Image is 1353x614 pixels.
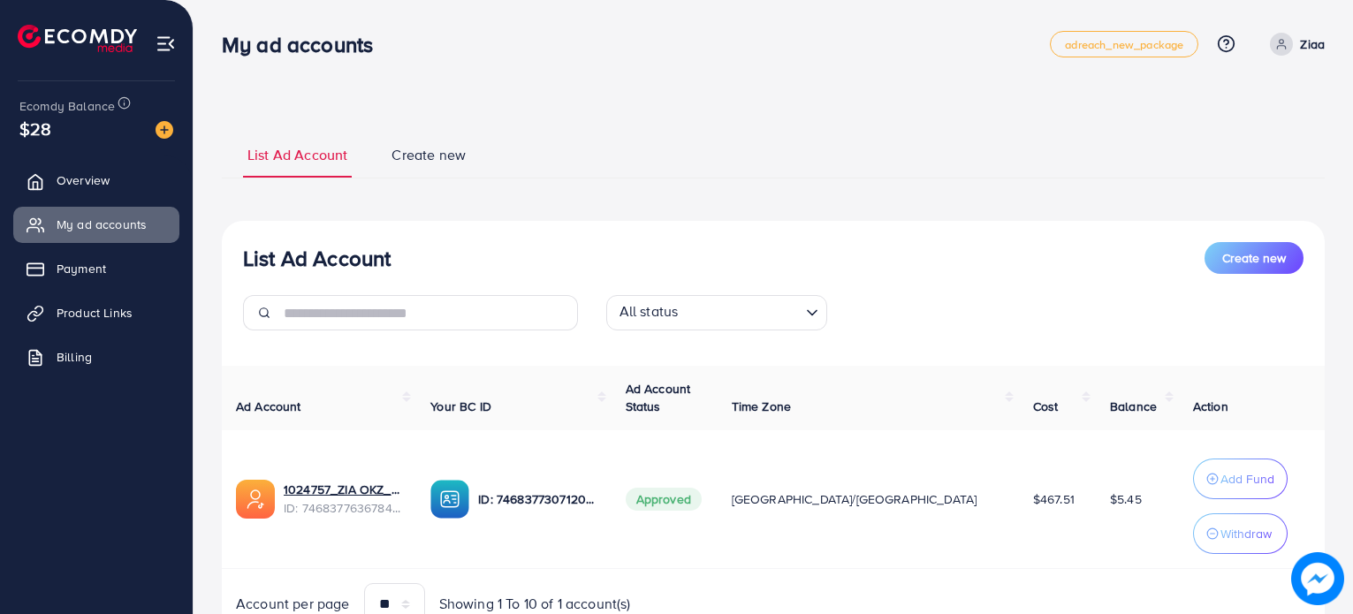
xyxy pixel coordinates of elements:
button: Add Fund [1193,459,1288,499]
span: $28 [19,116,51,141]
a: adreach_new_package [1050,31,1198,57]
span: Create new [391,145,466,165]
span: adreach_new_package [1065,39,1183,50]
span: Create new [1222,249,1286,267]
button: Withdraw [1193,513,1288,554]
span: Approved [626,488,702,511]
input: Search for option [683,299,798,326]
span: Account per page [236,594,350,614]
p: Ziaa [1300,34,1325,55]
img: image [156,121,173,139]
span: Your BC ID [430,398,491,415]
span: Cost [1033,398,1059,415]
span: Overview [57,171,110,189]
img: ic-ads-acc.e4c84228.svg [236,480,275,519]
span: Billing [57,348,92,366]
h3: My ad accounts [222,32,387,57]
a: 1024757_ZIA OKZ_1738867182871 [284,481,402,498]
span: My ad accounts [57,216,147,233]
span: List Ad Account [247,145,347,165]
span: Payment [57,260,106,277]
img: logo [18,25,137,52]
button: Create new [1205,242,1304,274]
h3: List Ad Account [243,246,391,271]
span: Balance [1110,398,1157,415]
a: Payment [13,251,179,286]
span: [GEOGRAPHIC_DATA]/[GEOGRAPHIC_DATA] [732,490,977,508]
a: Billing [13,339,179,375]
span: $5.45 [1110,490,1142,508]
p: Add Fund [1220,468,1274,489]
div: <span class='underline'>1024757_ZIA OKZ_1738867182871</span></br>7468377636784603137 [284,481,402,517]
p: Withdraw [1220,523,1272,544]
span: Ad Account Status [626,380,691,415]
img: menu [156,34,176,54]
p: ID: 7468377307120910337 [478,489,597,510]
div: Search for option [606,295,827,330]
a: My ad accounts [13,207,179,242]
a: Product Links [13,295,179,330]
span: Showing 1 To 10 of 1 account(s) [439,594,631,614]
span: Time Zone [732,398,791,415]
span: $467.51 [1033,490,1075,508]
span: Product Links [57,304,133,322]
a: Ziaa [1263,33,1325,56]
a: Overview [13,163,179,198]
span: Action [1193,398,1228,415]
span: Ecomdy Balance [19,97,115,115]
img: image [1291,552,1344,605]
span: ID: 7468377636784603137 [284,499,402,517]
span: All status [616,298,682,326]
img: ic-ba-acc.ded83a64.svg [430,480,469,519]
span: Ad Account [236,398,301,415]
